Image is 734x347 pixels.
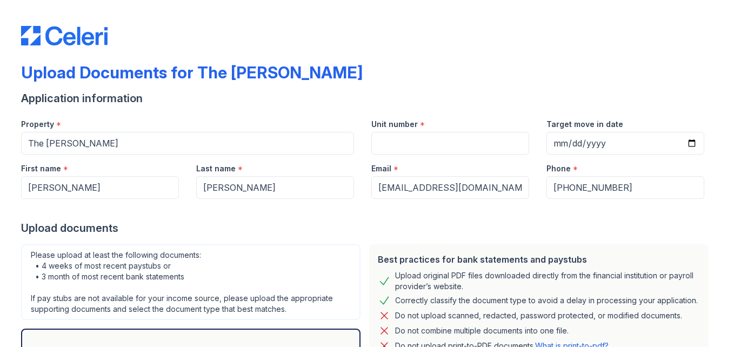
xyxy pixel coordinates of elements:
[371,119,418,130] label: Unit number
[546,119,623,130] label: Target move in date
[378,253,700,266] div: Best practices for bank statements and paystubs
[21,91,713,106] div: Application information
[395,324,569,337] div: Do not combine multiple documents into one file.
[395,294,698,307] div: Correctly classify the document type to avoid a delay in processing your application.
[395,270,700,292] div: Upload original PDF files downloaded directly from the financial institution or payroll provider’...
[21,63,363,82] div: Upload Documents for The [PERSON_NAME]
[21,26,108,45] img: CE_Logo_Blue-a8612792a0a2168367f1c8372b55b34899dd931a85d93a1a3d3e32e68fde9ad4.png
[21,163,61,174] label: First name
[371,163,391,174] label: Email
[21,119,54,130] label: Property
[546,163,571,174] label: Phone
[395,309,682,322] div: Do not upload scanned, redacted, password protected, or modified documents.
[21,244,361,320] div: Please upload at least the following documents: • 4 weeks of most recent paystubs or • 3 month of...
[196,163,236,174] label: Last name
[21,221,713,236] div: Upload documents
